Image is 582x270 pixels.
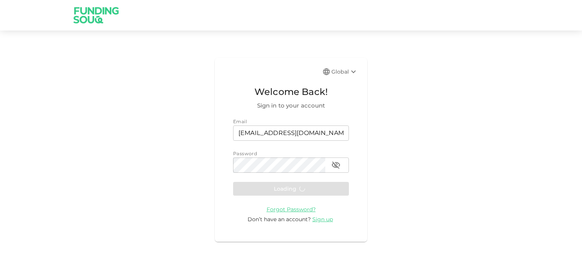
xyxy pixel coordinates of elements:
[267,206,316,213] a: Forgot Password?
[267,206,316,213] span: Forgot Password?
[331,67,358,76] div: Global
[233,101,349,110] span: Sign in to your account
[312,216,333,223] span: Sign up
[233,85,349,99] span: Welcome Back!
[248,216,311,223] span: Don’t have an account?
[233,157,325,173] input: password
[233,151,257,156] span: Password
[233,119,247,124] span: Email
[233,125,349,141] input: email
